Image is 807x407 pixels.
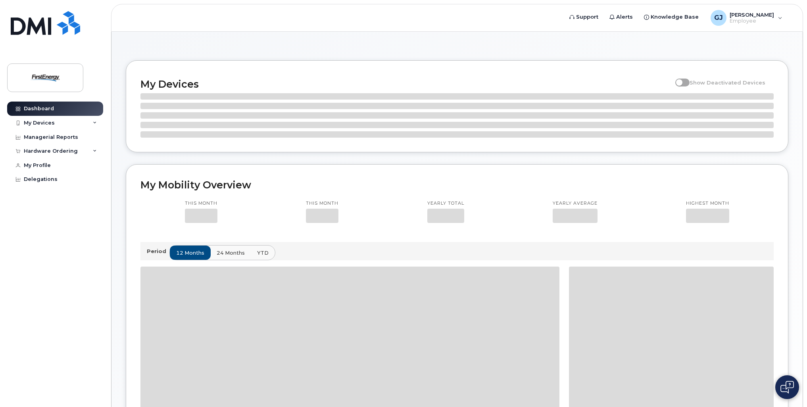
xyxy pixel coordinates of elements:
[780,381,794,394] img: Open chat
[140,78,671,90] h2: My Devices
[147,248,169,255] p: Period
[217,249,245,257] span: 24 months
[686,200,729,207] p: Highest month
[257,249,269,257] span: YTD
[427,200,464,207] p: Yearly total
[553,200,598,207] p: Yearly average
[140,179,774,191] h2: My Mobility Overview
[690,79,765,86] span: Show Deactivated Devices
[185,200,217,207] p: This month
[306,200,338,207] p: This month
[675,75,682,81] input: Show Deactivated Devices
